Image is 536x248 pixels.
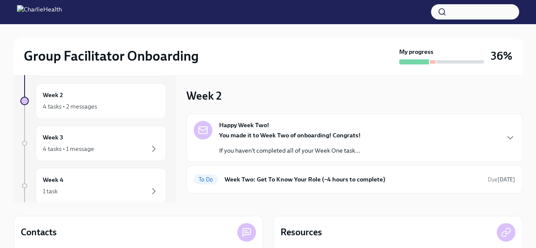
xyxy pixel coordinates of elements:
h4: Contacts [21,226,57,239]
span: To Do [194,176,218,183]
strong: My progress [399,47,433,56]
h3: Week 2 [186,88,222,103]
h6: Week 3 [43,133,63,142]
div: 1 task [43,187,58,195]
span: Due [488,176,515,183]
a: Week 34 tasks • 1 message [20,125,166,161]
span: September 22nd, 2025 10:00 [488,176,515,184]
p: If you haven't completed all of your Week One task... [219,146,361,155]
div: 4 tasks • 2 messages [43,102,97,111]
strong: [DATE] [497,176,515,183]
img: CharlieHealth [17,5,62,19]
h2: Group Facilitator Onboarding [24,47,199,64]
a: Week 41 task [20,168,166,203]
a: Week 24 tasks • 2 messages [20,83,166,119]
h6: Week 4 [43,175,64,184]
strong: You made it to Week Two of onboarding! Congrats! [219,131,361,139]
h6: Week Two: Get To Know Your Role (~4 hours to complete) [225,175,481,184]
a: To DoWeek Two: Get To Know Your Role (~4 hours to complete)Due[DATE] [194,173,515,186]
h4: Resources [280,226,322,239]
h3: 36% [491,48,512,64]
div: 4 tasks • 1 message [43,145,94,153]
strong: Happy Week Two! [219,121,269,129]
h6: Week 2 [43,90,63,100]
